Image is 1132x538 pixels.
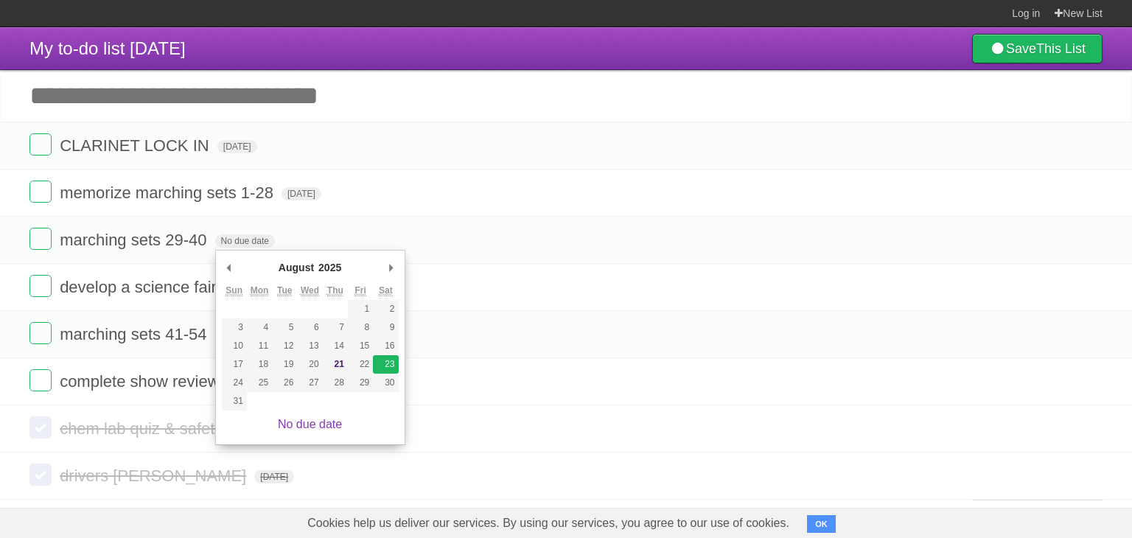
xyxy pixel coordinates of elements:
button: 10 [222,337,247,355]
abbr: Monday [251,285,269,296]
span: [DATE] [254,470,294,483]
div: 2025 [316,256,343,279]
label: Done [29,369,52,391]
div: August [276,256,316,279]
button: 14 [323,337,348,355]
button: 22 [348,355,373,374]
label: Done [29,228,52,250]
label: Done [29,181,52,203]
button: 12 [272,337,297,355]
label: Done [29,133,52,156]
button: 9 [373,318,398,337]
button: 23 [373,355,398,374]
span: memorize marching sets 1-28 [60,184,277,202]
abbr: Tuesday [277,285,292,296]
button: Next Month [384,256,399,279]
label: Done [29,416,52,439]
button: 1 [348,300,373,318]
label: Done [29,464,52,486]
button: 16 [373,337,398,355]
button: 18 [247,355,272,374]
button: 13 [297,337,322,355]
button: 4 [247,318,272,337]
abbr: Sunday [226,285,242,296]
button: 15 [348,337,373,355]
button: 11 [247,337,272,355]
button: 2 [373,300,398,318]
button: 30 [373,374,398,392]
button: Previous Month [222,256,237,279]
button: 6 [297,318,322,337]
button: 5 [272,318,297,337]
a: SaveThis List [972,34,1103,63]
span: [DATE] [217,140,257,153]
span: CLARINET LOCK IN [60,136,213,155]
abbr: Friday [354,285,366,296]
abbr: Wednesday [301,285,319,296]
button: 25 [247,374,272,392]
button: 19 [272,355,297,374]
label: Done [29,322,52,344]
button: 29 [348,374,373,392]
span: complete show review [60,372,223,391]
button: 26 [272,374,297,392]
button: 27 [297,374,322,392]
button: 8 [348,318,373,337]
button: 20 [297,355,322,374]
button: 21 [323,355,348,374]
span: chem lab quiz & safety form [60,419,263,438]
button: 24 [222,374,247,392]
button: 31 [222,392,247,411]
span: No due date [215,234,275,248]
button: OK [807,515,836,533]
span: marching sets 41-54 [60,325,210,343]
button: 17 [222,355,247,374]
a: No due date [278,418,342,430]
span: develop a science fair topic [60,278,259,296]
abbr: Thursday [327,285,343,296]
abbr: Saturday [379,285,393,296]
b: This List [1036,41,1086,56]
span: marching sets 29-40 [60,231,210,249]
span: [DATE] [282,187,321,200]
span: drivers [PERSON_NAME] [60,467,250,485]
label: Done [29,275,52,297]
span: Cookies help us deliver our services. By using our services, you agree to our use of cookies. [293,509,804,538]
button: 3 [222,318,247,337]
span: My to-do list [DATE] [29,38,186,58]
button: 7 [323,318,348,337]
button: 28 [323,374,348,392]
